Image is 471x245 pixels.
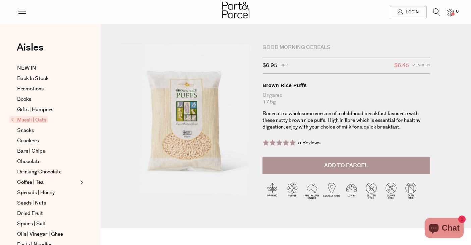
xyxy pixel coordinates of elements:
[17,40,44,55] span: Aisles
[262,110,430,131] p: Recreate a wholesome version of a childhood breakfast favourite with these nutty brown rice puffs...
[17,137,39,145] span: Crackers
[281,61,288,70] span: RRP
[78,178,83,186] button: Expand/Collapse Coffee | Tea
[17,168,62,176] span: Drinking Chocolate
[17,230,63,238] span: Oils | Vinegar | Ghee
[17,189,78,197] a: Spreads | Honey
[390,6,426,18] a: Login
[298,140,320,146] span: 5 Reviews
[17,189,55,197] span: Spreads | Honey
[17,158,78,166] a: Chocolate
[17,178,44,186] span: Coffee | Tea
[282,181,302,200] img: P_P-ICONS-Live_Bec_V11_Vegan.svg
[404,9,419,15] span: Login
[447,9,454,16] a: 0
[17,64,78,72] a: NEW IN
[17,230,78,238] a: Oils | Vinegar | Ghee
[381,181,401,200] img: P_P-ICONS-Live_Bec_V11_Sugar_Free.svg
[17,75,49,83] span: Back In Stock
[324,162,368,169] span: Add to Parcel
[262,44,430,51] div: Good Morning Cereals
[222,2,249,18] img: Part&Parcel
[17,210,43,218] span: Dried Fruit
[302,181,322,200] img: P_P-ICONS-Live_Bec_V11_Australian_Owned.svg
[17,75,78,83] a: Back In Stock
[17,220,46,228] span: Spices | Salt
[17,95,31,103] span: Books
[17,127,78,135] a: Snacks
[17,106,78,114] a: Gifts | Hampers
[262,92,430,105] div: Organic 175g
[17,147,45,155] span: Bars | Chips
[17,85,44,93] span: Promotions
[262,61,277,70] span: $6.95
[17,64,36,72] span: NEW IN
[17,106,53,114] span: Gifts | Hampers
[17,199,78,207] a: Seeds | Nuts
[17,85,78,93] a: Promotions
[17,178,78,186] a: Coffee | Tea
[17,199,46,207] span: Seeds | Nuts
[121,44,252,199] img: Brown Rice Puffs
[401,181,421,200] img: P_P-ICONS-Live_Bec_V11_Dairy_Free.svg
[262,157,430,174] button: Add to Parcel
[17,147,78,155] a: Bars | Chips
[17,95,78,103] a: Books
[17,168,78,176] a: Drinking Chocolate
[423,218,466,240] inbox-online-store-chat: Shopify online store chat
[262,82,430,89] div: Brown Rice Puffs
[11,116,78,124] a: Muesli | Oats
[322,181,342,200] img: P_P-ICONS-Live_Bec_V11_Locally_Made_2.svg
[17,127,34,135] span: Snacks
[17,220,78,228] a: Spices | Salt
[9,116,48,123] span: Muesli | Oats
[17,43,44,59] a: Aisles
[361,181,381,200] img: P_P-ICONS-Live_Bec_V11_Gluten_Free.svg
[17,158,41,166] span: Chocolate
[342,181,361,200] img: P_P-ICONS-Live_Bec_V11_Low_Gi.svg
[262,181,282,200] img: P_P-ICONS-Live_Bec_V11_Organic.svg
[412,61,430,70] span: Members
[17,137,78,145] a: Crackers
[394,61,409,70] span: $6.45
[454,9,460,15] span: 0
[17,210,78,218] a: Dried Fruit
